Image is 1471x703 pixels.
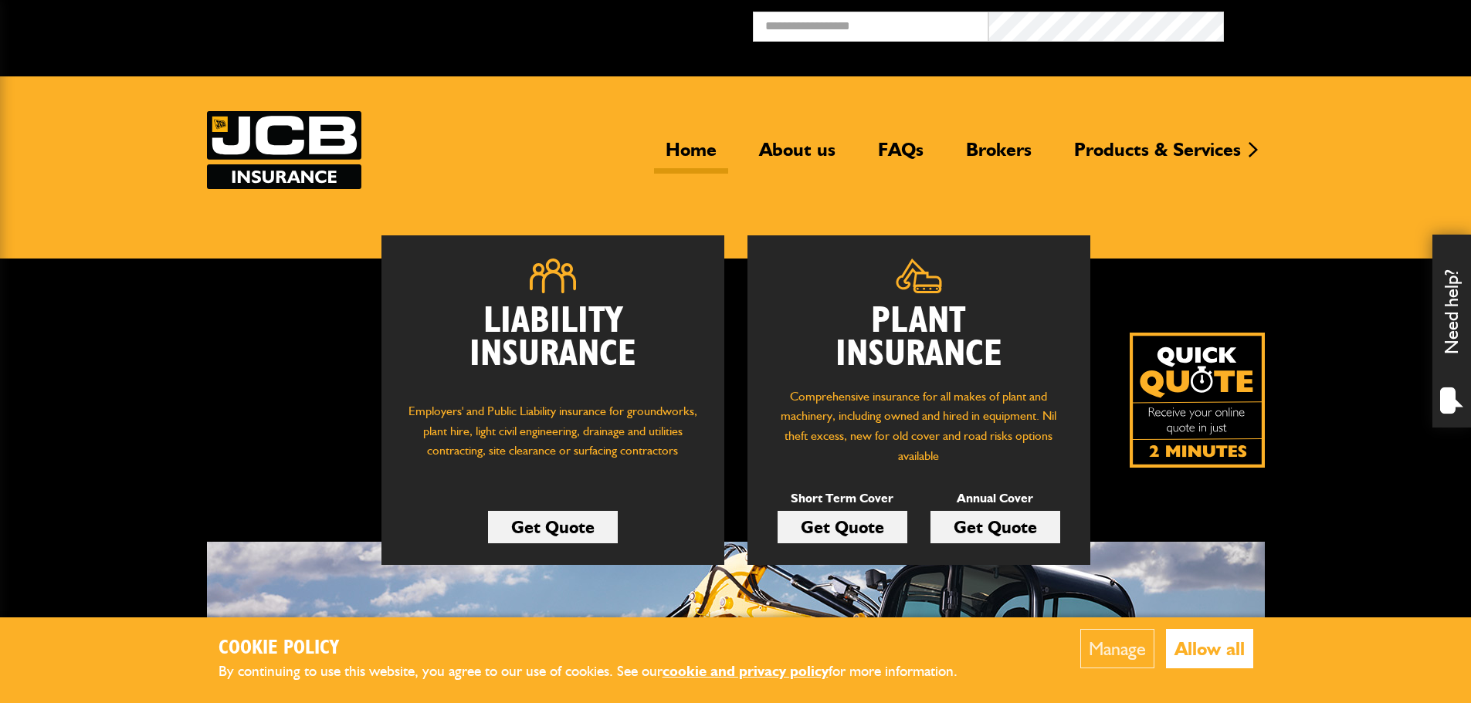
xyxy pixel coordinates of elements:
button: Manage [1080,629,1154,668]
a: Get Quote [488,511,618,543]
p: By continuing to use this website, you agree to our use of cookies. See our for more information. [219,660,983,684]
h2: Liability Insurance [405,305,701,387]
a: Get Quote [930,511,1060,543]
img: Quick Quote [1130,333,1265,468]
a: FAQs [866,138,935,174]
button: Broker Login [1224,12,1459,35]
p: Comprehensive insurance for all makes of plant and machinery, including owned and hired in equipm... [771,387,1067,465]
img: JCB Insurance Services logo [207,111,361,189]
a: Get your insurance quote isn just 2-minutes [1130,333,1265,468]
div: Need help? [1432,235,1471,428]
a: About us [747,138,847,174]
a: cookie and privacy policy [663,662,829,680]
p: Employers' and Public Liability insurance for groundworks, plant hire, light civil engineering, d... [405,401,701,475]
a: Home [654,138,728,174]
button: Allow all [1166,629,1253,668]
p: Annual Cover [930,488,1060,509]
h2: Cookie Policy [219,637,983,661]
h2: Plant Insurance [771,305,1067,371]
a: Get Quote [778,511,907,543]
a: Products & Services [1063,138,1252,174]
a: Brokers [954,138,1043,174]
a: JCB Insurance Services [207,111,361,189]
p: Short Term Cover [778,488,907,509]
